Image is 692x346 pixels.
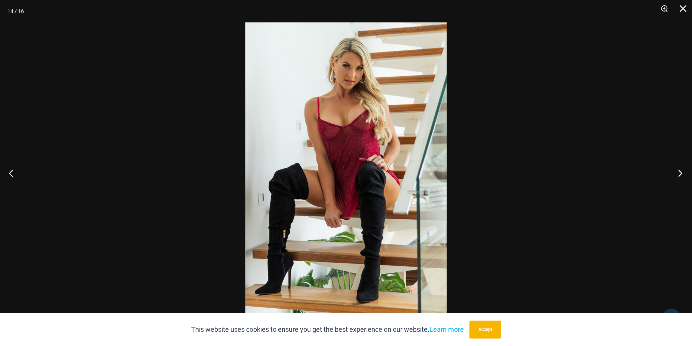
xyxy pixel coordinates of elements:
[191,324,464,335] p: This website uses cookies to ensure you get the best experience on our website.
[664,154,692,192] button: Next
[245,22,447,324] img: Guilty Pleasures Red 1260 Slip 6045 Thong 06v2
[7,6,24,17] div: 14 / 16
[429,325,464,333] a: Learn more
[469,321,501,339] button: Accept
